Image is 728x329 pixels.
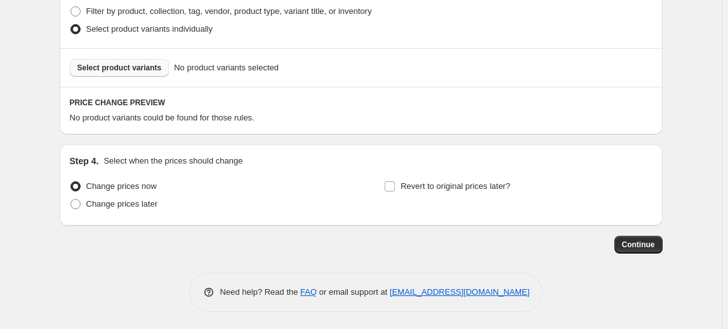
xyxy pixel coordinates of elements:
[86,181,157,191] span: Change prices now
[86,6,372,16] span: Filter by product, collection, tag, vendor, product type, variant title, or inventory
[400,181,510,191] span: Revert to original prices later?
[70,98,652,108] h6: PRICE CHANGE PREVIEW
[317,287,390,297] span: or email support at
[86,199,158,209] span: Change prices later
[86,24,213,34] span: Select product variants individually
[300,287,317,297] a: FAQ
[103,155,242,167] p: Select when the prices should change
[220,287,301,297] span: Need help? Read the
[622,240,655,250] span: Continue
[390,287,529,297] a: [EMAIL_ADDRESS][DOMAIN_NAME]
[614,236,663,254] button: Continue
[70,113,255,122] span: No product variants could be found for those rules.
[77,63,162,73] span: Select product variants
[70,59,169,77] button: Select product variants
[174,61,279,74] span: No product variants selected
[70,155,99,167] h2: Step 4.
